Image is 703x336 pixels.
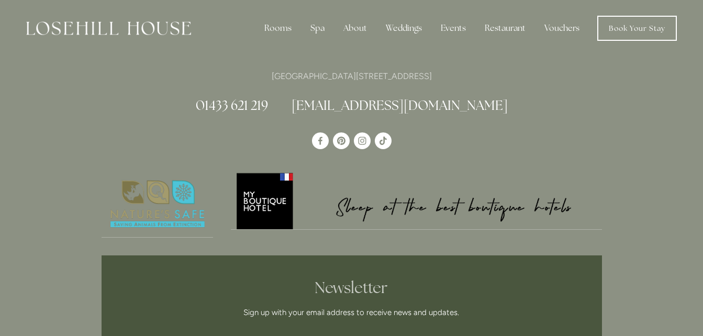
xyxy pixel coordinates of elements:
a: Instagram [354,132,371,149]
a: My Boutique Hotel - Logo [231,171,602,230]
div: Rooms [256,18,300,39]
h2: Newsletter [159,278,545,297]
a: [EMAIL_ADDRESS][DOMAIN_NAME] [292,97,508,114]
a: Book Your Stay [597,16,677,41]
a: Losehill House Hotel & Spa [312,132,329,149]
img: My Boutique Hotel - Logo [231,171,602,229]
div: Spa [302,18,333,39]
a: 01433 621 219 [196,97,268,114]
div: About [335,18,375,39]
div: Weddings [377,18,430,39]
div: Restaurant [476,18,534,39]
p: [GEOGRAPHIC_DATA][STREET_ADDRESS] [102,69,602,83]
p: Sign up with your email address to receive news and updates. [159,306,545,319]
img: Nature's Safe - Logo [102,171,214,237]
a: Nature's Safe - Logo [102,171,214,238]
a: Vouchers [536,18,588,39]
img: Losehill House [26,21,191,35]
a: Pinterest [333,132,350,149]
a: TikTok [375,132,392,149]
div: Events [432,18,474,39]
